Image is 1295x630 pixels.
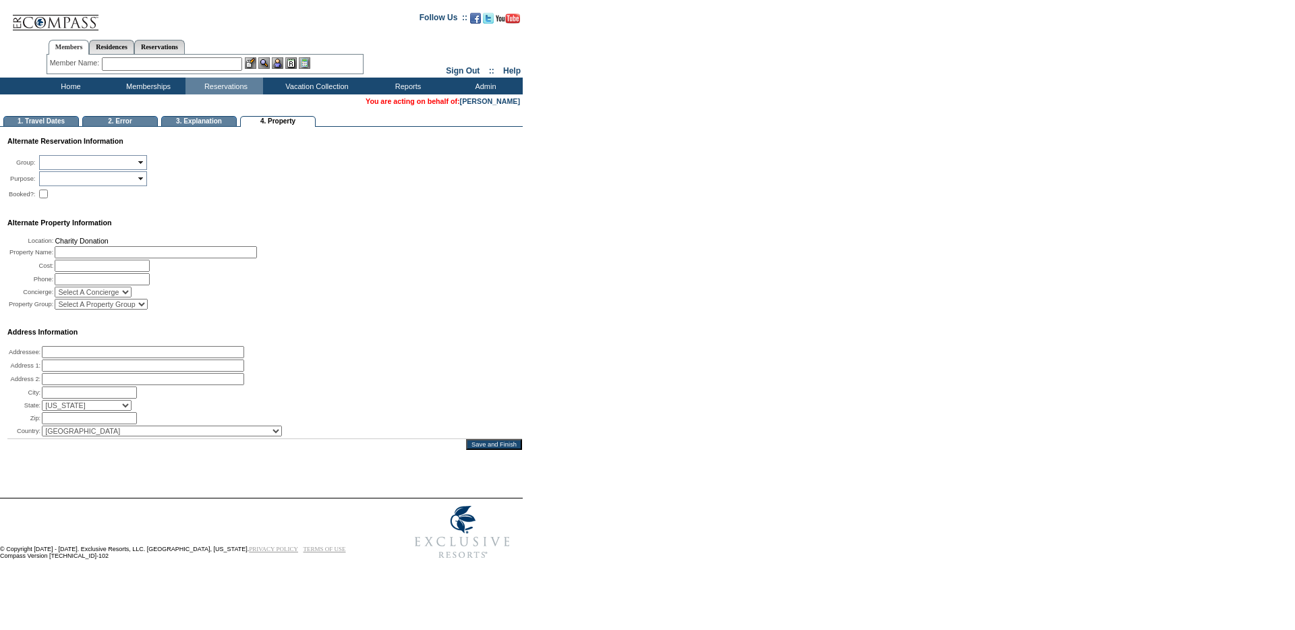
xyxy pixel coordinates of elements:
td: Cost: [9,260,53,272]
img: Compass Home [11,3,99,31]
td: State: [9,400,40,411]
input: Save and Finish [466,439,522,450]
td: Home [30,78,108,94]
strong: Address Information [7,328,78,336]
td: Follow Us :: [420,11,467,28]
img: Subscribe to our YouTube Channel [496,13,520,24]
td: Property Name: [9,246,53,258]
td: Memberships [108,78,185,94]
a: Sign Out [446,66,480,76]
td: 3. Explanation [161,116,237,127]
td: Phone: [9,273,53,285]
a: [PERSON_NAME] [460,97,520,105]
a: select [136,171,147,186]
strong: Alternate Property Information [7,219,112,227]
img: Follow us on Twitter [483,13,494,24]
a: Subscribe to our YouTube Channel [496,17,520,25]
span: :: [489,66,494,76]
td: Location: [9,237,53,245]
span: You are acting on behalf of: [366,97,520,105]
td: Property Group: [9,299,53,310]
a: select [136,155,147,170]
td: Address 1: [9,360,40,372]
a: Help [503,66,521,76]
td: Addressee: [9,346,40,358]
td: Country: [9,426,40,436]
a: TERMS OF USE [304,546,346,552]
div: Member Name: [50,57,102,69]
a: Reservations [134,40,185,54]
a: Members [49,40,90,55]
img: Exclusive Resorts [402,498,523,566]
td: 2. Error [82,116,158,127]
td: Reservations [185,78,263,94]
img: b_calculator.gif [299,57,310,69]
td: Charity Donation [55,237,257,245]
td: 4. Property [240,116,316,127]
img: Impersonate [272,57,283,69]
a: Become our fan on Facebook [470,17,481,25]
td: 1. Travel Dates [3,116,79,127]
td: Admin [445,78,523,94]
a: PRIVACY POLICY [249,546,298,552]
img: Become our fan on Facebook [470,13,481,24]
a: Residences [89,40,134,54]
td: City: [9,386,40,399]
td: Concierge: [9,287,53,297]
td: Purpose: [9,171,35,186]
a: Follow us on Twitter [483,17,494,25]
img: Reservations [285,57,297,69]
td: Group: [9,155,35,170]
td: Reports [368,78,445,94]
td: Address 2: [9,373,40,385]
td: Vacation Collection [263,78,368,94]
td: Booked?: [9,188,35,200]
td: Zip: [9,412,40,424]
img: View [258,57,270,69]
strong: Alternate Reservation Information [7,137,123,145]
img: b_edit.gif [245,57,256,69]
